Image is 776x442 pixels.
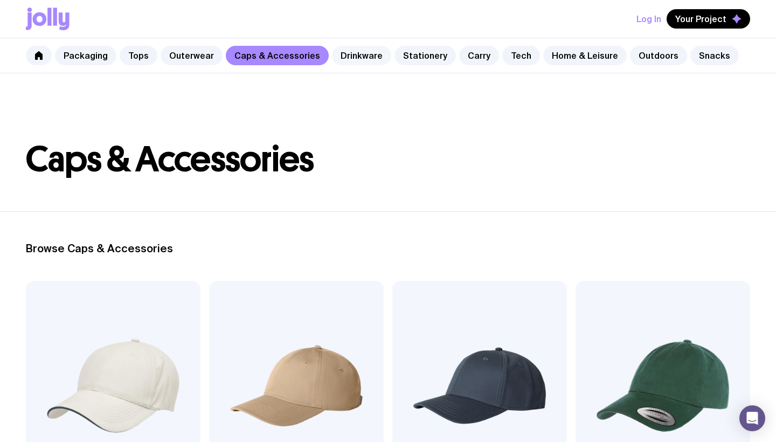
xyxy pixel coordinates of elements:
h1: Caps & Accessories [26,142,750,177]
a: Drinkware [332,46,391,65]
a: Home & Leisure [543,46,627,65]
a: Stationery [394,46,456,65]
button: Log In [636,9,661,29]
div: Open Intercom Messenger [739,405,765,431]
a: Packaging [55,46,116,65]
span: Your Project [675,13,726,24]
a: Snacks [690,46,739,65]
a: Outerwear [161,46,223,65]
a: Tops [120,46,157,65]
a: Caps & Accessories [226,46,329,65]
a: Tech [502,46,540,65]
button: Your Project [667,9,750,29]
a: Carry [459,46,499,65]
h2: Browse Caps & Accessories [26,242,750,255]
a: Outdoors [630,46,687,65]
